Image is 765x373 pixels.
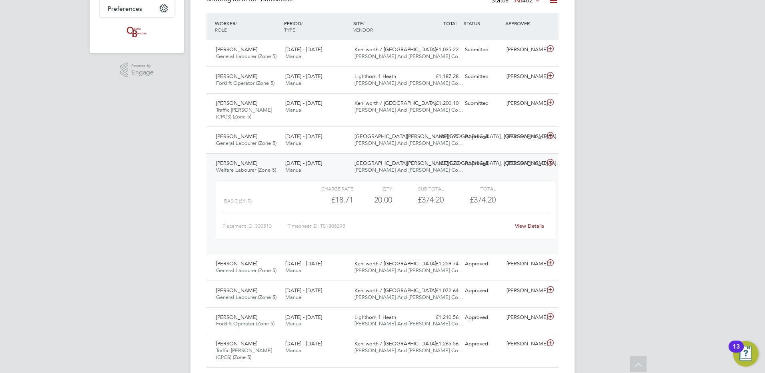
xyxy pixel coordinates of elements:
span: [PERSON_NAME] And [PERSON_NAME] Co… [354,320,463,327]
span: [GEOGRAPHIC_DATA][PERSON_NAME][GEOGRAPHIC_DATA], [GEOGRAPHIC_DATA]… [354,133,561,140]
span: Forklift Operator (Zone 5) [216,80,274,86]
span: / [235,20,237,26]
div: £1,200.10 [420,97,462,110]
span: Lighthorn 1 Heath [354,73,396,80]
span: Manual [285,80,302,86]
div: £1,210.56 [420,311,462,324]
div: £841.95 [420,130,462,143]
span: [PERSON_NAME] [216,73,257,80]
span: Manual [285,53,302,60]
div: [PERSON_NAME] [503,70,545,83]
span: Manual [285,347,302,354]
span: [PERSON_NAME] [216,287,257,294]
a: Powered byEngage [120,62,154,78]
span: Manual [285,320,302,327]
span: Manual [285,140,302,146]
div: Submitted [462,70,503,83]
span: [DATE] - [DATE] [285,160,322,166]
div: £18.71 [302,193,353,207]
span: [PERSON_NAME] And [PERSON_NAME] Co… [354,166,463,173]
span: [PERSON_NAME] And [PERSON_NAME] Co… [354,347,463,354]
div: Approved [462,311,503,324]
div: Timesheet ID: TS1806295 [288,220,510,233]
span: [PERSON_NAME] And [PERSON_NAME] Co… [354,53,463,60]
span: Manual [285,166,302,173]
span: Kenilworth / [GEOGRAPHIC_DATA]… [354,260,441,267]
div: [PERSON_NAME] [503,311,545,324]
div: QTY [353,184,392,193]
div: [PERSON_NAME] [503,257,545,271]
span: [PERSON_NAME] [216,46,257,53]
span: Lighthorn 1 Heath [354,314,396,321]
span: £374.20 [470,195,496,205]
span: Traffic [PERSON_NAME] (CPCS) (Zone 5) [216,347,272,361]
div: Sub Total [392,184,444,193]
span: [PERSON_NAME] [216,100,257,106]
span: [PERSON_NAME] And [PERSON_NAME] Co… [354,106,463,113]
a: View Details [515,223,544,229]
div: Total [444,184,495,193]
span: Forklift Operator (Zone 5) [216,320,274,327]
span: [DATE] - [DATE] [285,46,322,53]
div: Submitted [462,43,503,56]
div: [PERSON_NAME] [503,130,545,143]
span: TYPE [284,26,295,33]
div: £1,072.64 [420,284,462,297]
div: WORKER [213,16,282,37]
span: [PERSON_NAME] And [PERSON_NAME] Co… [354,80,463,86]
span: General Labourer (Zone 5) [216,294,276,301]
span: [DATE] - [DATE] [285,133,322,140]
div: STATUS [462,16,503,30]
div: [PERSON_NAME] [503,157,545,170]
span: [DATE] - [DATE] [285,260,322,267]
span: / [301,20,303,26]
span: Kenilworth / [GEOGRAPHIC_DATA]… [354,340,441,347]
span: Kenilworth / [GEOGRAPHIC_DATA]… [354,287,441,294]
span: Welfare Labourer (Zone 5) [216,166,276,173]
span: Basic (£/HR) [224,198,252,204]
div: Approved [462,257,503,271]
div: Approved [462,130,503,143]
div: £1,259.74 [420,257,462,271]
span: Kenilworth / [GEOGRAPHIC_DATA]… [354,100,441,106]
span: [PERSON_NAME] And [PERSON_NAME] Co… [354,267,463,274]
span: Manual [285,106,302,113]
div: [PERSON_NAME] [503,97,545,110]
div: [PERSON_NAME] [503,43,545,56]
div: Approved [462,284,503,297]
span: [PERSON_NAME] [216,133,257,140]
div: Charge rate [302,184,353,193]
img: oneillandbrennan-logo-retina.png [125,26,148,38]
div: £1,035.22 [420,43,462,56]
a: Go to home page [99,26,174,38]
span: Preferences [108,5,142,12]
span: [PERSON_NAME] And [PERSON_NAME] Co… [354,140,463,146]
div: 13 [733,347,740,357]
span: [DATE] - [DATE] [285,340,322,347]
span: [GEOGRAPHIC_DATA][PERSON_NAME][GEOGRAPHIC_DATA], [GEOGRAPHIC_DATA]… [354,160,561,166]
span: Traffic [PERSON_NAME] (CPCS) (Zone 5) [216,106,272,120]
div: £374.20 [420,157,462,170]
span: [DATE] - [DATE] [285,73,322,80]
div: Approved [462,337,503,351]
span: Manual [285,294,302,301]
span: Kenilworth / [GEOGRAPHIC_DATA]… [354,46,441,53]
span: [DATE] - [DATE] [285,314,322,321]
span: [PERSON_NAME] And [PERSON_NAME] Co… [354,294,463,301]
div: Placement ID: 300510 [222,220,288,233]
span: General Labourer (Zone 5) [216,140,276,146]
button: Open Resource Center, 13 new notifications [733,341,759,367]
div: SITE [351,16,421,37]
span: Engage [131,69,154,76]
span: General Labourer (Zone 5) [216,53,276,60]
div: £374.20 [392,193,444,207]
span: Powered by [131,62,154,69]
span: [PERSON_NAME] [216,340,257,347]
div: Approved [462,157,503,170]
span: [PERSON_NAME] [216,314,257,321]
span: [PERSON_NAME] [216,260,257,267]
span: Manual [285,267,302,274]
div: [PERSON_NAME] [503,337,545,351]
span: TOTAL [443,20,458,26]
div: £1,265.56 [420,337,462,351]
